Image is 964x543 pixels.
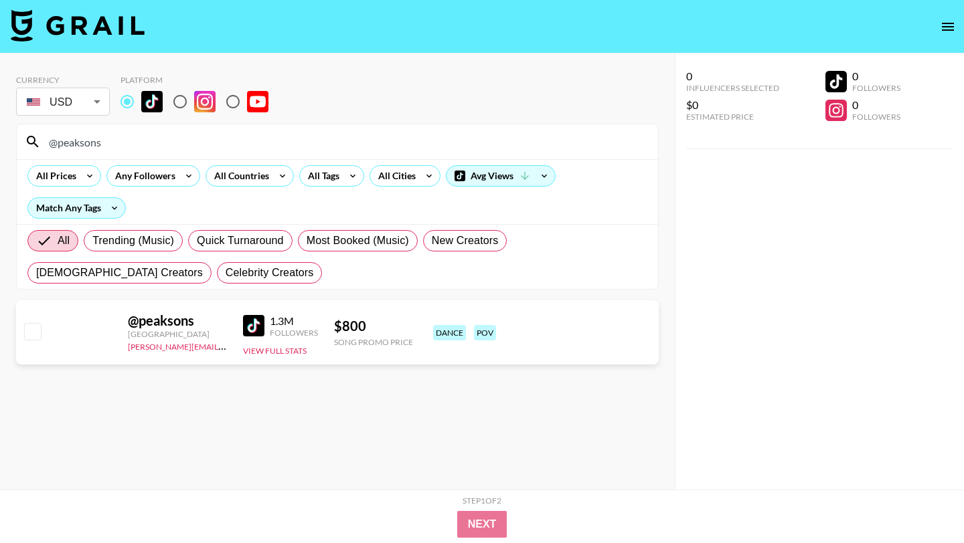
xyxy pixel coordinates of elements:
[270,314,318,328] div: 1.3M
[852,70,900,83] div: 0
[935,13,961,40] button: open drawer
[197,233,284,249] span: Quick Turnaround
[334,318,413,334] div: $ 800
[686,70,779,83] div: 0
[226,265,314,281] span: Celebrity Creators
[897,476,948,527] iframe: Drift Widget Chat Controller
[28,166,79,186] div: All Prices
[194,91,216,112] img: Instagram
[243,315,264,336] img: TikTok
[474,325,496,340] div: pov
[457,511,507,538] button: Next
[19,90,107,114] div: USD
[852,112,900,122] div: Followers
[128,329,227,339] div: [GEOGRAPHIC_DATA]
[36,265,203,281] span: [DEMOGRAPHIC_DATA] Creators
[852,98,900,112] div: 0
[41,131,650,152] input: Search by User Name
[433,325,466,340] div: dance
[247,91,268,112] img: YouTube
[370,166,418,186] div: All Cities
[334,337,413,347] div: Song Promo Price
[92,233,174,249] span: Trending (Music)
[107,166,178,186] div: Any Followers
[447,166,555,186] div: Avg Views
[128,339,453,352] a: [PERSON_NAME][EMAIL_ADDRESS][PERSON_NAME][PERSON_NAME][DOMAIN_NAME]
[300,166,342,186] div: All Tags
[270,328,318,338] div: Followers
[686,112,779,122] div: Estimated Price
[686,98,779,112] div: $0
[206,166,272,186] div: All Countries
[852,83,900,93] div: Followers
[243,346,307,356] button: View Full Stats
[11,9,145,41] img: Grail Talent
[686,83,779,93] div: Influencers Selected
[58,233,70,249] span: All
[120,75,279,85] div: Platform
[28,198,125,218] div: Match Any Tags
[307,233,409,249] span: Most Booked (Music)
[128,312,227,329] div: @ peaksons
[463,496,501,506] div: Step 1 of 2
[432,233,499,249] span: New Creators
[16,75,110,85] div: Currency
[141,91,163,112] img: TikTok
